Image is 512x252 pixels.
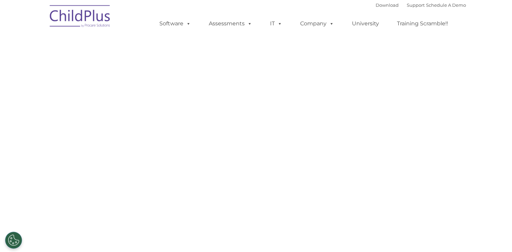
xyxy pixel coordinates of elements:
[376,2,399,8] a: Download
[293,17,341,30] a: Company
[5,232,22,249] button: Cookies Settings
[345,17,386,30] a: University
[390,17,455,30] a: Training Scramble!!
[202,17,259,30] a: Assessments
[263,17,289,30] a: IT
[426,2,466,8] a: Schedule A Demo
[46,0,114,34] img: ChildPlus by Procare Solutions
[407,2,425,8] a: Support
[153,17,198,30] a: Software
[376,2,466,8] font: |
